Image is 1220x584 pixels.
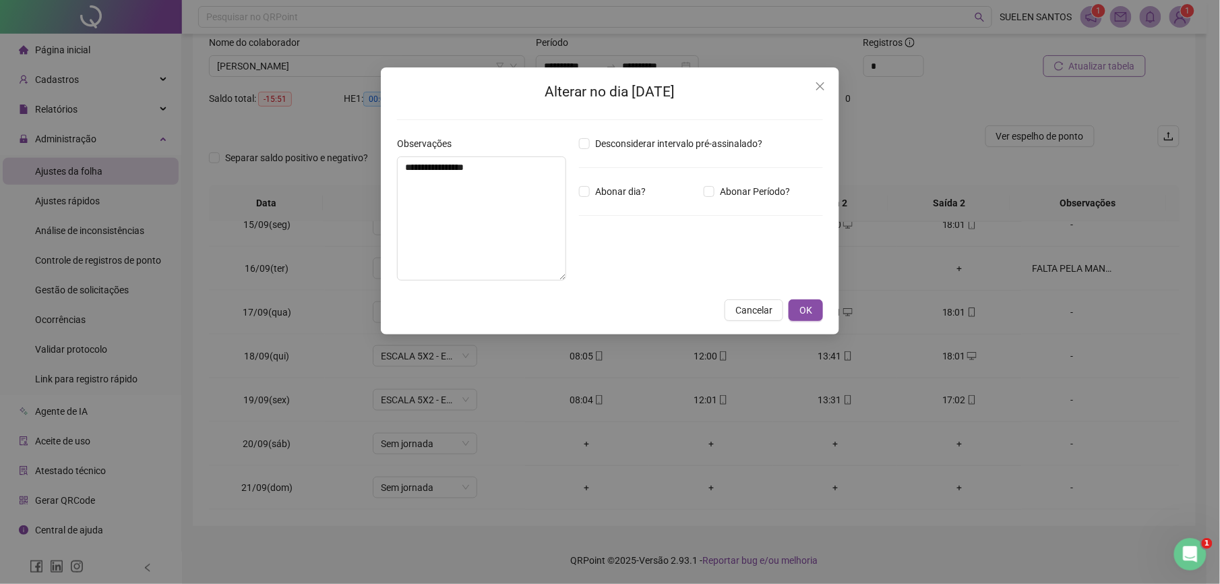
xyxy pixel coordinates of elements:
button: Close [810,76,831,97]
span: Cancelar [735,303,772,318]
span: Abonar dia? [590,184,651,199]
iframe: Intercom live chat [1174,538,1207,571]
span: 1 [1202,538,1213,549]
h2: Alterar no dia [DATE] [397,81,823,103]
span: close [815,81,826,92]
button: OK [789,299,823,321]
label: Observações [397,136,460,151]
span: Abonar Período? [714,184,795,199]
span: Desconsiderar intervalo pré-assinalado? [590,136,768,151]
span: OK [799,303,812,318]
button: Cancelar [725,299,783,321]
